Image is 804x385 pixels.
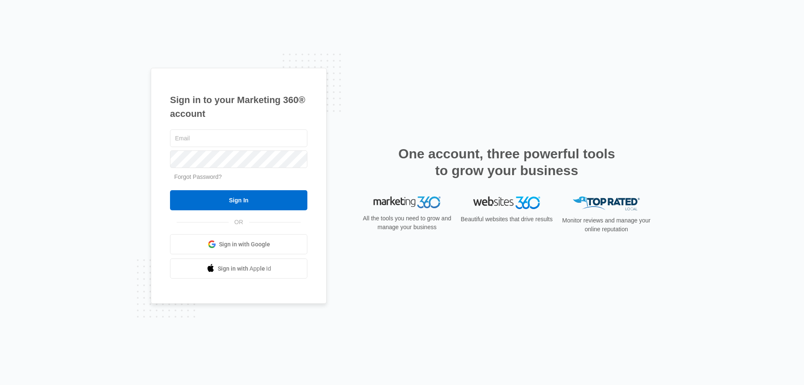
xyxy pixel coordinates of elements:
[360,214,454,232] p: All the tools you need to grow and manage your business
[460,215,554,224] p: Beautiful websites that drive results
[396,145,618,179] h2: One account, three powerful tools to grow your business
[170,93,307,121] h1: Sign in to your Marketing 360® account
[218,264,271,273] span: Sign in with Apple Id
[170,190,307,210] input: Sign In
[219,240,270,249] span: Sign in with Google
[170,129,307,147] input: Email
[473,196,540,209] img: Websites 360
[170,258,307,279] a: Sign in with Apple Id
[573,196,640,210] img: Top Rated Local
[229,218,249,227] span: OR
[559,216,653,234] p: Monitor reviews and manage your online reputation
[174,173,222,180] a: Forgot Password?
[374,196,441,208] img: Marketing 360
[170,234,307,254] a: Sign in with Google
